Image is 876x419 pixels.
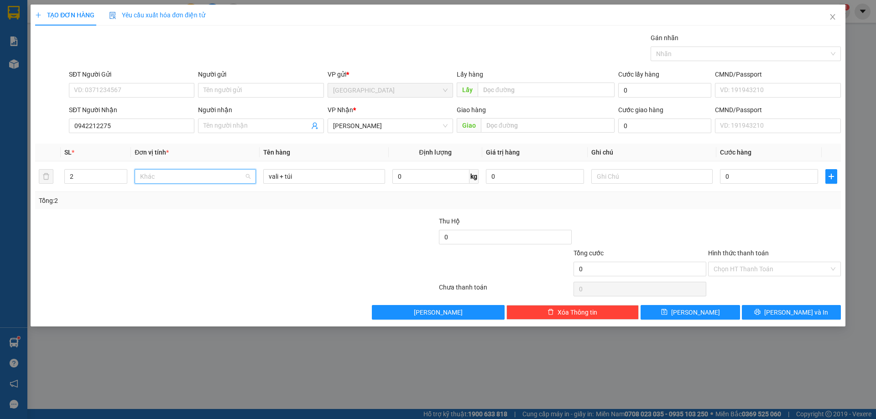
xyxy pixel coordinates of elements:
[333,119,448,133] span: Phan Thiết
[69,105,194,115] div: SĐT Người Nhận
[715,105,840,115] div: CMND/Passport
[35,11,94,19] span: TẠO ĐƠN HÀNG
[641,305,740,320] button: save[PERSON_NAME]
[457,118,481,133] span: Giao
[438,282,573,298] div: Chưa thanh toán
[35,12,42,18] span: plus
[720,149,751,156] span: Cước hàng
[478,83,615,97] input: Dọc đường
[328,106,353,114] span: VP Nhận
[481,118,615,133] input: Dọc đường
[547,309,554,316] span: delete
[39,196,338,206] div: Tổng: 2
[574,249,604,257] span: Tổng cước
[414,307,463,317] span: [PERSON_NAME]
[486,169,584,184] input: 0
[558,307,597,317] span: Xóa Thông tin
[140,170,250,183] span: Khác
[661,309,667,316] span: save
[64,149,72,156] span: SL
[439,217,460,225] span: Thu Hộ
[588,144,716,161] th: Ghi chú
[333,83,448,97] span: Đà Lạt
[328,69,453,79] div: VP gửi
[486,149,520,156] span: Giá trị hàng
[829,13,836,21] span: close
[311,122,318,129] span: user-add
[469,169,479,184] span: kg
[372,305,505,320] button: [PERSON_NAME]
[198,105,323,115] div: Người nhận
[825,169,837,184] button: plus
[618,71,659,78] label: Cước lấy hàng
[618,83,711,98] input: Cước lấy hàng
[457,71,483,78] span: Lấy hàng
[263,149,290,156] span: Tên hàng
[742,305,841,320] button: printer[PERSON_NAME] và In
[69,69,194,79] div: SĐT Người Gửi
[506,305,639,320] button: deleteXóa Thông tin
[754,309,761,316] span: printer
[263,169,385,184] input: VD: Bàn, Ghế
[457,83,478,97] span: Lấy
[39,169,53,184] button: delete
[715,69,840,79] div: CMND/Passport
[618,119,711,133] input: Cước giao hàng
[764,307,828,317] span: [PERSON_NAME] và In
[826,173,837,180] span: plus
[135,149,169,156] span: Đơn vị tính
[591,169,713,184] input: Ghi Chú
[109,12,116,19] img: icon
[708,249,769,257] label: Hình thức thanh toán
[419,149,452,156] span: Định lượng
[651,34,678,41] label: Gán nhãn
[618,106,663,114] label: Cước giao hàng
[109,11,205,19] span: Yêu cầu xuất hóa đơn điện tử
[671,307,720,317] span: [PERSON_NAME]
[198,69,323,79] div: Người gửi
[457,106,486,114] span: Giao hàng
[820,5,845,30] button: Close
